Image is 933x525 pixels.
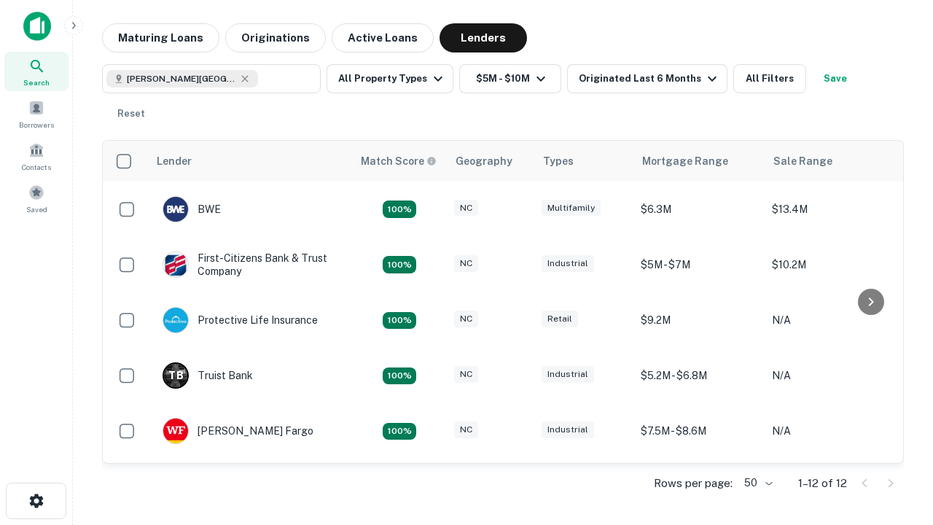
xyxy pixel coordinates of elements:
td: N/A [765,292,896,348]
div: NC [454,200,478,217]
div: Matching Properties: 2, hasApolloMatch: undefined [383,312,416,330]
a: Search [4,52,69,91]
img: picture [163,419,188,443]
p: 1–12 of 12 [798,475,847,492]
button: Maturing Loans [102,23,219,52]
h6: Match Score [361,153,434,169]
button: All Property Types [327,64,453,93]
button: Originated Last 6 Months [567,64,727,93]
img: picture [163,308,188,332]
div: Matching Properties: 2, hasApolloMatch: undefined [383,256,416,273]
div: Multifamily [542,200,601,217]
img: picture [163,197,188,222]
div: Matching Properties: 2, hasApolloMatch: undefined [383,423,416,440]
div: NC [454,366,478,383]
div: Matching Properties: 3, hasApolloMatch: undefined [383,367,416,385]
span: Borrowers [19,119,54,131]
div: Types [543,152,574,170]
div: Industrial [542,255,594,272]
td: $8.8M [633,459,765,514]
span: Search [23,77,50,88]
p: T B [168,368,183,384]
button: Reset [108,99,155,128]
th: Mortgage Range [633,141,765,182]
span: [PERSON_NAME][GEOGRAPHIC_DATA], [GEOGRAPHIC_DATA] [127,72,236,85]
div: Truist Bank [163,362,253,389]
a: Saved [4,179,69,218]
div: Protective Life Insurance [163,307,318,333]
div: BWE [163,196,221,222]
div: Retail [542,311,578,327]
div: Mortgage Range [642,152,728,170]
div: Geography [456,152,512,170]
div: Capitalize uses an advanced AI algorithm to match your search with the best lender. The match sco... [361,153,437,169]
div: First-citizens Bank & Trust Company [163,252,337,278]
div: Matching Properties: 2, hasApolloMatch: undefined [383,201,416,218]
div: Sale Range [773,152,832,170]
div: NC [454,311,478,327]
button: $5M - $10M [459,64,561,93]
th: Sale Range [765,141,896,182]
div: Industrial [542,421,594,438]
div: [PERSON_NAME] Fargo [163,418,313,444]
p: Rows per page: [654,475,733,492]
th: Capitalize uses an advanced AI algorithm to match your search with the best lender. The match sco... [352,141,447,182]
td: $13.4M [765,182,896,237]
th: Lender [148,141,352,182]
button: Save your search to get updates of matches that match your search criteria. [812,64,859,93]
img: picture [163,252,188,277]
img: capitalize-icon.png [23,12,51,41]
td: $5.2M - $6.8M [633,348,765,403]
a: Contacts [4,136,69,176]
div: NC [454,255,478,272]
button: Lenders [440,23,527,52]
div: Industrial [542,366,594,383]
td: $9.2M [633,292,765,348]
td: N/A [765,348,896,403]
td: N/A [765,459,896,514]
span: Saved [26,203,47,215]
div: NC [454,421,478,438]
th: Geography [447,141,534,182]
button: Active Loans [332,23,434,52]
a: Borrowers [4,94,69,133]
td: $5M - $7M [633,237,765,292]
td: N/A [765,403,896,459]
td: $7.5M - $8.6M [633,403,765,459]
th: Types [534,141,633,182]
div: Originated Last 6 Months [579,70,721,87]
span: Contacts [22,161,51,173]
button: Originations [225,23,326,52]
td: $6.3M [633,182,765,237]
div: 50 [738,472,775,494]
td: $10.2M [765,237,896,292]
iframe: Chat Widget [860,362,933,432]
button: All Filters [733,64,806,93]
div: Lender [157,152,192,170]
